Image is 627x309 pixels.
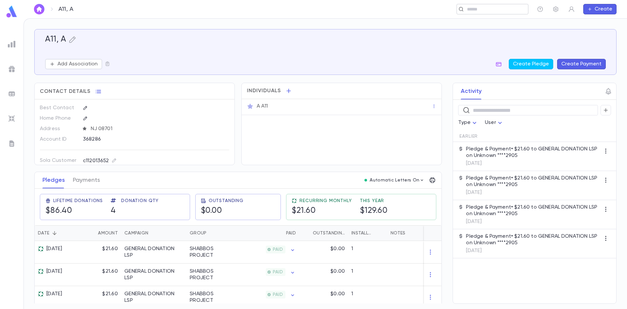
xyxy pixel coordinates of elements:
button: Sort [276,228,286,238]
span: User [485,120,496,125]
div: Campaign [124,225,148,241]
span: Type [458,120,471,125]
div: 368286 [83,134,197,144]
img: batches_grey.339ca447c9d9533ef1741baa751efc33.svg [8,90,16,98]
div: Outstanding [299,225,348,241]
img: home_white.a664292cf8c1dea59945f0da9f25487c.svg [35,7,43,12]
div: $21.60 [79,264,121,286]
div: Notes [391,225,405,241]
div: Installments [348,225,387,241]
span: NJ 08701 [88,126,230,132]
h5: $21.60 [292,206,315,216]
p: Pledge & Payment • $21.60 to GENERAL DONATION LSP on Unknown ****2905 [466,146,601,159]
div: Outstanding [313,225,345,241]
div: [DATE] [38,268,62,275]
span: Contact Details [40,88,90,95]
span: Recurring Monthly [299,198,352,203]
p: A A11 [257,103,268,110]
p: $0.00 [330,291,345,297]
div: Amount [79,225,121,241]
div: Campaign [121,225,186,241]
p: $0.00 [330,268,345,275]
span: Individuals [247,88,281,94]
div: 1 [348,264,387,286]
p: Pledge & Payment • $21.60 to GENERAL DONATION LSP on Unknown ****2905 [466,233,601,246]
div: [DATE] [38,291,62,297]
div: Paid [235,225,299,241]
p: $0.00 [330,246,345,252]
div: SHABBOS PROJECT [190,291,232,304]
div: Paid [286,225,296,241]
button: Sort [302,228,313,238]
button: Payments [73,172,100,188]
span: Donation Qty [121,198,159,203]
button: Automatic Letters On [362,176,427,185]
p: Pledge & Payment • $21.60 to GENERAL DONATION LSP on Unknown ****2905 [466,175,601,188]
span: PAID [270,292,285,297]
button: Sort [374,228,384,238]
img: logo [5,5,18,18]
img: imports_grey.530a8a0e642e233f2baf0ef88e8c9fcb.svg [8,115,16,123]
p: Sola Customer ID [40,155,77,170]
p: [DATE] [466,218,601,225]
p: [DATE] [466,189,601,196]
button: Add Association [45,59,102,69]
div: SHABBOS PROJECT [190,246,232,259]
div: Amount [98,225,118,241]
div: GENERAL DONATION LSP [124,268,183,281]
p: [DATE] [466,248,601,254]
div: Type [458,116,478,129]
span: PAID [270,269,285,275]
div: c112013652 [83,157,117,165]
div: Installments [351,225,374,241]
p: Automatic Letters On [370,178,419,183]
p: Add Association [57,61,98,67]
span: Earlier [459,134,478,139]
img: reports_grey.c525e4749d1bce6a11f5fe2a8de1b229.svg [8,40,16,48]
span: Lifetime Donations [53,198,103,203]
div: Date [38,225,49,241]
div: SHABBOS PROJECT [190,268,232,281]
img: letters_grey.7941b92b52307dd3b8a917253454ce1c.svg [8,140,16,147]
div: Notes [387,225,469,241]
h5: $86.40 [45,206,72,216]
span: This Year [360,198,384,203]
button: Pledges [42,172,65,188]
button: Create Payment [557,59,606,69]
p: Pledge & Payment • $21.60 to GENERAL DONATION LSP on Unknown ****2905 [466,204,601,217]
button: Create Pledge [509,59,553,69]
button: Sort [49,228,60,238]
p: Home Phone [40,113,77,124]
button: Sort [88,228,98,238]
div: Group [190,225,206,241]
div: 1 [348,241,387,264]
button: Sort [148,228,159,238]
p: [DATE] [466,160,601,167]
div: Group [186,225,235,241]
h5: A11, A [45,35,66,44]
div: [DATE] [38,246,62,252]
div: Date [35,225,79,241]
div: GENERAL DONATION LSP [124,246,183,259]
span: PAID [270,247,285,252]
p: Address [40,124,77,134]
div: User [485,116,504,129]
p: Best Contact [40,103,77,113]
div: GENERAL DONATION LSP [124,291,183,304]
button: Create [583,4,617,14]
div: 1 [348,286,387,309]
img: campaigns_grey.99e729a5f7ee94e3726e6486bddda8f1.svg [8,65,16,73]
p: Account ID [40,134,77,145]
button: Sort [206,228,217,238]
span: Outstanding [209,198,244,203]
button: Activity [461,83,482,99]
div: $21.60 [79,286,121,309]
h5: $129.60 [360,206,388,216]
div: $21.60 [79,241,121,264]
h5: $0.00 [201,206,222,216]
h5: 4 [111,206,116,216]
p: A11, A [58,6,73,13]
